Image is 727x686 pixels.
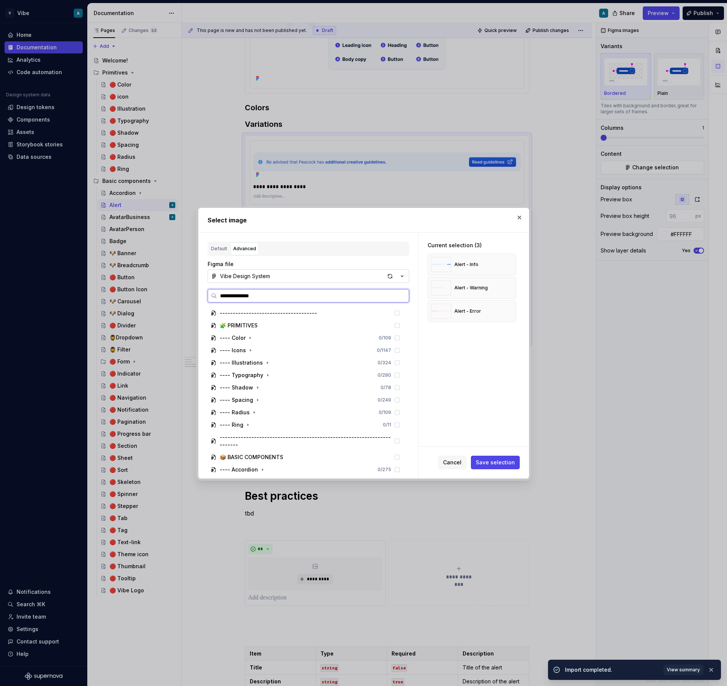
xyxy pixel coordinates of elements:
[220,309,317,317] div: -------------------------------------
[378,397,391,403] div: 0 / 249
[220,322,258,329] div: 🧩 PRIMITIVES
[663,665,703,675] button: View summary
[211,245,227,252] div: Default
[378,372,391,378] div: 0 / 280
[220,434,391,449] div: ------------------------------------------------------------------------
[233,245,256,252] div: Advanced
[208,269,409,283] button: Vibe Design System
[208,260,234,268] label: Figma file
[220,466,258,473] div: ---- Accordion
[454,285,488,291] div: Alert - Warning
[220,421,243,429] div: ---- Ring
[377,347,391,353] div: 0 / 1147
[378,360,391,366] div: 0 / 324
[428,242,516,249] div: Current selection (3)
[383,422,391,428] div: 0 / 11
[471,456,520,469] button: Save selection
[379,409,391,415] div: 0 / 109
[379,335,391,341] div: 0 / 109
[454,262,478,268] div: Alert - Info
[220,371,263,379] div: ---- Typography
[220,334,246,342] div: ---- Color
[220,409,250,416] div: ---- Radius
[220,384,253,391] div: ---- Shadow
[476,459,515,466] span: Save selection
[381,385,391,391] div: 0 / 78
[220,272,270,280] div: Vibe Design System
[220,359,263,367] div: ---- Illustrations
[454,308,481,314] div: Alert - Error
[378,467,391,473] div: 0 / 275
[208,216,520,225] h2: Select image
[220,453,283,461] div: 📦 BASIC COMPONENTS
[443,459,461,466] span: Cancel
[220,396,253,404] div: ---- Spacing
[220,347,246,354] div: ---- Icons
[438,456,466,469] button: Cancel
[565,666,659,674] div: Import completed.
[667,667,700,673] span: View summary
